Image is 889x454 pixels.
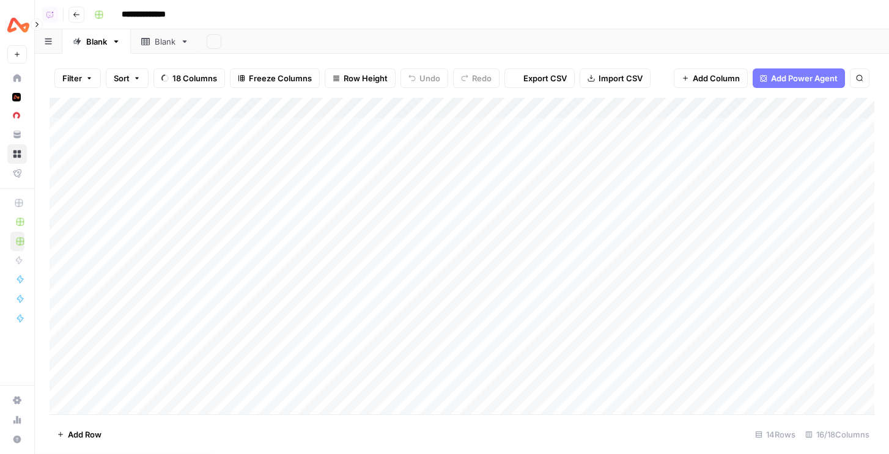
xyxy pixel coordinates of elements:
span: Export CSV [523,72,567,84]
button: 18 Columns [153,68,225,88]
div: Blank [155,35,175,48]
span: Redo [472,72,492,84]
button: Sort [106,68,149,88]
button: Add Power Agent [753,68,845,88]
button: Add Column [674,68,748,88]
span: Freeze Columns [249,72,312,84]
button: Workspace: Airwallex [7,10,27,40]
span: Add Power Agent [771,72,838,84]
a: Blank [131,29,199,54]
img: psuvf5iw751v0ng144jc8469gioz [12,111,21,120]
a: Blank [62,29,131,54]
span: Import CSV [599,72,643,84]
a: Browse [7,144,27,164]
button: Redo [453,68,500,88]
button: Freeze Columns [230,68,320,88]
button: Undo [400,68,448,88]
button: Add Row [50,425,109,444]
img: lwa1ff0noqwrdp5hunhziej8d536 [12,93,21,101]
a: Flightpath [7,164,27,183]
a: Home [7,68,27,88]
span: 18 Columns [172,72,217,84]
span: Add Row [68,428,101,441]
button: Help + Support [7,430,27,449]
a: Usage [7,410,27,430]
div: 14 Rows [750,425,800,444]
span: Undo [419,72,440,84]
div: 16/18 Columns [800,425,874,444]
a: Settings [7,390,27,410]
button: Row Height [325,68,396,88]
button: Filter [54,68,101,88]
div: Blank [86,35,107,48]
span: Add Column [693,72,740,84]
button: Export CSV [504,68,575,88]
span: Filter [62,72,82,84]
a: Your Data [7,125,27,144]
img: Airwallex Logo [7,14,29,36]
span: Row Height [344,72,388,84]
span: Sort [114,72,130,84]
button: Import CSV [580,68,651,88]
